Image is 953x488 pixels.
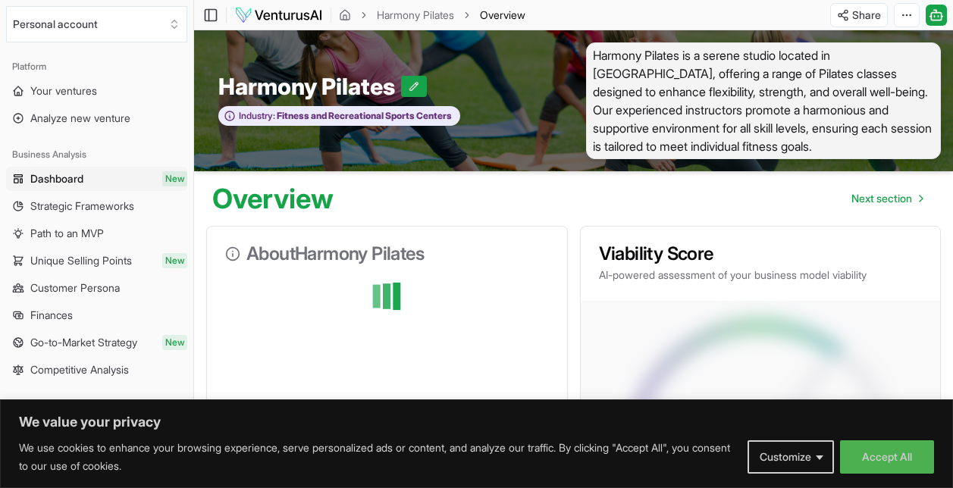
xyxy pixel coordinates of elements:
[6,79,187,103] a: Your ventures
[225,245,549,263] h3: About Harmony Pilates
[6,394,187,418] div: Tools
[6,221,187,246] a: Path to an MVP
[586,42,942,159] span: Harmony Pilates is a serene studio located in [GEOGRAPHIC_DATA], offering a range of Pilates clas...
[162,253,187,268] span: New
[218,106,460,127] button: Industry:Fitness and Recreational Sports Centers
[851,191,912,206] span: Next section
[6,167,187,191] a: DashboardNew
[6,276,187,300] a: Customer Persona
[748,440,834,474] button: Customize
[30,308,73,323] span: Finances
[839,183,935,214] a: Go to next page
[30,226,104,241] span: Path to an MVP
[339,8,525,23] nav: breadcrumb
[30,83,97,99] span: Your ventures
[852,8,881,23] span: Share
[6,249,187,273] a: Unique Selling PointsNew
[275,110,452,122] span: Fitness and Recreational Sports Centers
[6,142,187,167] div: Business Analysis
[6,358,187,382] a: Competitive Analysis
[239,110,275,122] span: Industry:
[6,6,187,42] button: Select an organization
[162,171,187,186] span: New
[162,335,187,350] span: New
[599,267,923,283] p: AI-powered assessment of your business model viability
[6,194,187,218] a: Strategic Frameworks
[19,413,934,431] p: We value your privacy
[30,253,132,268] span: Unique Selling Points
[840,440,934,474] button: Accept All
[218,73,401,100] span: Harmony Pilates
[234,6,323,24] img: logo
[6,303,187,327] a: Finances
[30,362,129,377] span: Competitive Analysis
[6,55,187,79] div: Platform
[30,199,134,214] span: Strategic Frameworks
[30,171,83,186] span: Dashboard
[839,183,935,214] nav: pagination
[377,8,454,23] a: Harmony Pilates
[212,183,334,214] h1: Overview
[599,245,923,263] h3: Viability Score
[480,8,525,23] span: Overview
[830,3,888,27] button: Share
[30,335,137,350] span: Go-to-Market Strategy
[30,280,120,296] span: Customer Persona
[19,439,736,475] p: We use cookies to enhance your browsing experience, serve personalized ads or content, and analyz...
[30,111,130,126] span: Analyze new venture
[6,330,187,355] a: Go-to-Market StrategyNew
[6,106,187,130] a: Analyze new venture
